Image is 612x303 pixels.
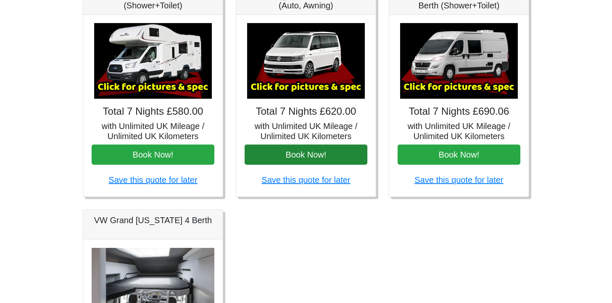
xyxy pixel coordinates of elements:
[245,121,367,141] h5: with Unlimited UK Mileage / Unlimited UK Kilometers
[92,215,214,225] h5: VW Grand [US_STATE] 4 Berth
[92,105,214,118] h4: Total 7 Nights £580.00
[400,23,518,99] img: Auto-Trail Expedition 67 - 4 Berth (Shower+Toilet)
[261,175,350,184] a: Save this quote for later
[245,145,367,165] button: Book Now!
[94,23,212,99] img: Ford Zefiro 675 - 6 Berth (Shower+Toilet)
[398,105,520,118] h4: Total 7 Nights £690.06
[247,23,365,99] img: VW California Ocean T6.1 (Auto, Awning)
[92,145,214,165] button: Book Now!
[414,175,503,184] a: Save this quote for later
[398,145,520,165] button: Book Now!
[245,105,367,118] h4: Total 7 Nights £620.00
[92,121,214,141] h5: with Unlimited UK Mileage / Unlimited UK Kilometers
[108,175,197,184] a: Save this quote for later
[398,121,520,141] h5: with Unlimited UK Mileage / Unlimited UK Kilometers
